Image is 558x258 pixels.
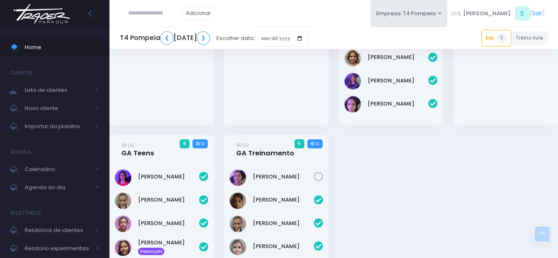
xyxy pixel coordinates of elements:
[115,216,131,232] img: Gabriela Marchina de souza Campos
[160,31,173,45] a: ❮
[253,219,314,228] a: [PERSON_NAME]
[121,141,134,149] small: 18:00
[182,6,216,20] a: Adicionar
[511,31,548,45] a: Treino livre
[313,141,319,146] small: / 12
[121,141,154,157] a: 18:00GA Teens
[368,100,429,108] a: [PERSON_NAME]
[115,239,131,256] img: Isabella terra
[253,242,314,251] a: [PERSON_NAME]
[230,169,246,186] img: Isadora Cascão Oliveira
[311,140,313,147] strong: 6
[294,139,304,148] span: 5
[451,9,462,18] span: Olá,
[138,248,164,255] span: Reposição
[115,169,131,186] img: Athina Torres Kambourakis
[196,140,199,147] strong: 3
[138,196,199,204] a: [PERSON_NAME]
[482,30,511,46] a: Exp5
[344,96,361,113] img: Sophie Aya Porto Shimabuco
[25,225,91,236] span: Relatórios de clientes
[497,33,507,43] span: 5
[25,164,91,175] span: Calendário
[253,173,314,181] a: [PERSON_NAME]
[230,192,246,209] img: Ana Laura Nóbrega
[25,85,91,96] span: Lista de clientes
[138,173,199,181] a: [PERSON_NAME]
[230,216,246,232] img: Beatriz Marques Ferreira
[115,192,131,209] img: Beatriz Marques Ferreira
[368,77,429,85] a: [PERSON_NAME]
[120,29,309,48] div: Escolher data:
[515,6,530,21] span: S
[25,103,91,114] span: Novo cliente
[236,141,249,149] small: 19:00
[25,182,91,193] span: Agenda do dia
[180,139,190,148] span: 9
[10,65,33,81] h4: Clientes
[197,31,210,45] a: ❯
[120,31,210,45] h5: T4 Pompeia [DATE]
[199,141,204,146] small: / 12
[344,50,361,66] img: Rafaela Braga
[368,53,429,61] a: [PERSON_NAME]
[10,144,31,160] h4: Agenda
[138,239,199,255] a: [PERSON_NAME] Reposição
[25,42,99,53] span: Home
[447,4,548,23] div: [ ]
[230,239,246,255] img: Brunna Mateus De Paulo Alves
[463,9,511,18] span: [PERSON_NAME]
[138,219,199,228] a: [PERSON_NAME]
[253,196,314,204] a: [PERSON_NAME]
[25,121,91,132] span: Importar da planilha
[236,141,294,157] a: 19:00GA Treinamento
[532,9,542,18] a: Sair
[344,73,361,89] img: Rosa Widman
[10,205,41,221] h4: Relatórios
[25,243,91,254] span: Relatório experimentais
